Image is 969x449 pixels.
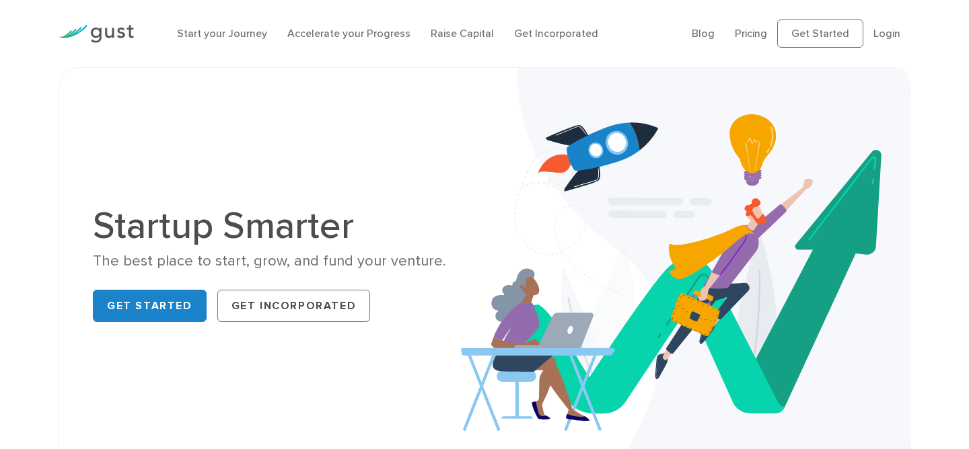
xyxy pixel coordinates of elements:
a: Blog [692,27,715,40]
a: Raise Capital [431,27,494,40]
a: Get Started [777,19,863,48]
a: Pricing [735,27,767,40]
img: Gust Logo [59,25,134,43]
a: Get Incorporated [217,290,371,322]
h1: Startup Smarter [93,207,474,245]
div: The best place to start, grow, and fund your venture. [93,251,474,271]
a: Login [873,27,900,40]
a: Get Started [93,290,207,322]
a: Accelerate your Progress [287,27,410,40]
a: Get Incorporated [514,27,598,40]
a: Start your Journey [177,27,267,40]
